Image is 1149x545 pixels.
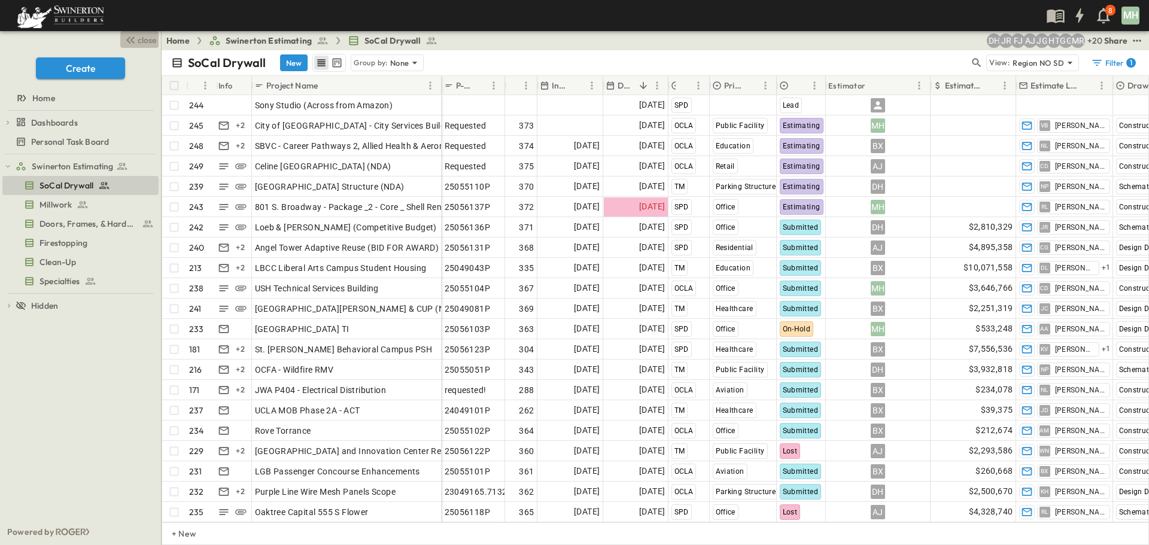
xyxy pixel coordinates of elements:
div: Daryll Hayward (daryll.hayward@swinerton.com) [987,34,1001,48]
a: Millwork [2,196,156,213]
span: Clean-Up [39,256,76,268]
span: Public Facility [716,366,765,374]
span: $7,556,536 [969,342,1013,356]
span: 25055110P [445,181,491,193]
a: Doors, Frames, & Hardware [2,215,156,232]
span: $39,375 [981,403,1013,417]
img: 6c363589ada0b36f064d841b69d3a419a338230e66bb0a533688fa5cc3e9e735.png [14,3,107,28]
span: SoCal Drywall [364,35,421,47]
span: Submitted [783,264,819,272]
span: [PERSON_NAME] [1055,141,1105,151]
div: BX [871,342,885,357]
div: BX [871,383,885,397]
p: 243 [189,201,204,213]
span: 369 [519,303,534,315]
span: 25056103P [445,323,491,335]
p: 237 [189,404,203,416]
span: 370 [519,181,534,193]
p: Estimate Lead [1031,80,1079,92]
span: [DATE] [639,220,665,234]
span: St. [PERSON_NAME] Behavioral Campus PSH [255,343,433,355]
span: OCFA - Wildfire RMV [255,364,334,376]
button: Menu [912,78,926,93]
span: OCLA [674,142,694,150]
span: 368 [519,242,534,254]
div: # [186,76,216,95]
div: Specialtiestest [2,272,159,291]
span: USH Technical Services Building [255,282,379,294]
span: Millwork [39,199,72,211]
button: test [1130,34,1144,48]
p: 238 [189,282,204,294]
button: Menu [650,78,664,93]
span: 363 [519,323,534,335]
span: 262 [519,404,534,416]
a: Specialties [2,273,156,290]
button: Sort [745,79,758,92]
div: Info [218,69,233,102]
span: 373 [519,120,534,132]
span: NP [1041,186,1049,187]
span: Aviation [716,386,744,394]
span: NP [1041,369,1049,370]
span: Requested [445,120,487,132]
p: 241 [189,303,202,315]
span: Hidden [31,300,58,312]
span: [DATE] [639,302,665,315]
span: [DATE] [574,179,600,193]
span: 371 [519,221,534,233]
span: [GEOGRAPHIC_DATA] TI [255,323,349,335]
span: 24049101P [445,404,491,416]
p: 8 [1108,6,1112,16]
span: [DATE] [574,302,600,315]
div: Francisco J. Sanchez (frsanchez@swinerton.com) [1011,34,1025,48]
span: $2,810,329 [969,220,1013,234]
span: Office [716,325,735,333]
div: Swinerton Estimatingtest [2,157,159,176]
nav: breadcrumbs [166,35,445,47]
button: Sort [1081,79,1095,92]
button: Sort [473,79,487,92]
span: Personal Task Board [31,136,109,148]
span: $3,646,766 [969,281,1013,295]
div: BX [871,302,885,316]
p: P-Code [456,80,471,92]
button: Menu [807,78,822,93]
span: [DATE] [574,220,600,234]
span: TM [674,366,685,374]
span: SPD [674,101,689,109]
span: [DATE] [639,261,665,275]
div: + 2 [233,240,248,255]
span: Submitted [783,345,819,354]
span: Submitted [783,366,819,374]
span: [DATE] [639,363,665,376]
span: Office [716,203,735,211]
span: Education [716,264,751,272]
span: Estimating [783,121,820,130]
div: MH [871,200,885,214]
a: SoCal Drywall [2,177,156,194]
span: Submitted [783,223,819,232]
span: [PERSON_NAME] [1055,284,1105,293]
button: row view [314,56,329,70]
p: Group by: [354,57,388,69]
span: Estimating [783,162,820,170]
span: 25056123P [445,343,491,355]
span: requested! [445,384,487,396]
p: Estimate Amount [945,80,982,92]
span: OCLA [674,162,694,170]
button: Sort [678,79,691,92]
div: Firestoppingtest [2,233,159,252]
a: SoCal Drywall [348,35,437,47]
span: [PERSON_NAME] [1055,324,1105,334]
div: Info [216,76,252,95]
span: 288 [519,384,534,396]
span: 335 [519,262,534,274]
span: Sony Studio (Across from Amazon) [255,99,393,111]
p: 249 [189,160,204,172]
span: [DATE] [574,240,600,254]
button: Sort [868,79,881,92]
span: 25055051P [445,364,491,376]
p: SoCal Drywall [188,54,266,71]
